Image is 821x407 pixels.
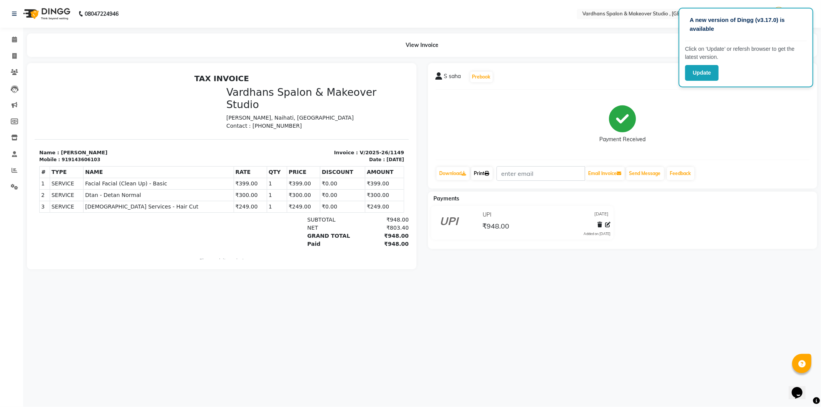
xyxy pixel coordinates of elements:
div: GRAND TOTAL [268,161,321,169]
td: SERVICE [15,119,49,130]
div: Date : [334,85,350,92]
h3: Vardhans Spalon & Makeover Studio [192,15,370,40]
button: Send Message [626,167,664,180]
td: ₹300.00 [199,119,232,130]
div: ₹948.00 [321,145,374,153]
th: QTY [232,96,252,107]
button: Prebook [470,72,493,82]
td: ₹300.00 [252,119,286,130]
div: Payment Received [599,136,645,144]
td: ₹249.00 [331,130,370,142]
td: ₹399.00 [252,107,286,119]
div: Mobile : [5,85,25,92]
span: S saha [444,72,461,83]
p: [PERSON_NAME], Naihati, [GEOGRAPHIC_DATA] [192,43,370,51]
th: AMOUNT [331,96,370,107]
td: 1 [232,130,252,142]
span: Dtan - Detan Normal [50,120,197,128]
td: ₹249.00 [199,130,232,142]
th: PRICE [252,96,286,107]
a: Feedback [667,167,694,180]
div: SUBTOTAL [268,145,321,153]
p: Invoice : V/2025-26/1149 [192,78,370,86]
td: ₹0.00 [286,119,331,130]
p: Contact : [PHONE_NUMBER] [192,51,370,59]
th: TYPE [15,96,49,107]
td: SERVICE [15,130,49,142]
td: 1 [232,107,252,119]
span: [DATE] [594,211,609,219]
a: Download [436,167,470,180]
img: logo [20,3,72,25]
h2: TAX INVOICE [5,3,370,12]
div: ₹948.00 [321,161,374,169]
td: 1 [5,107,15,119]
th: # [5,96,15,107]
td: 1 [232,119,252,130]
td: ₹399.00 [331,107,370,119]
div: ₹803.40 [321,153,374,161]
div: 919143606103 [27,85,65,92]
th: RATE [199,96,232,107]
span: [DEMOGRAPHIC_DATA] Services - Hair Cut [50,132,197,140]
div: Added on [DATE] [584,231,610,237]
button: Email Invoice [585,167,625,180]
a: Print [471,167,493,180]
iframe: chat widget [789,376,813,399]
b: 08047224946 [85,3,119,25]
div: ₹948.00 [321,169,374,177]
img: Admin [772,7,786,20]
div: [DATE] [352,85,370,92]
span: UPI [483,211,492,219]
td: SERVICE [15,107,49,119]
p: Name : [PERSON_NAME] [5,78,182,86]
input: enter email [497,166,585,181]
td: ₹0.00 [286,130,331,142]
td: ₹399.00 [199,107,232,119]
span: Payments [434,195,460,202]
div: View Invoice [27,33,817,57]
td: 3 [5,130,15,142]
th: DISCOUNT [286,96,331,107]
td: 2 [5,119,15,130]
button: Update [685,65,719,81]
div: NET [268,153,321,161]
td: ₹249.00 [252,130,286,142]
span: Facial Facial (Clean Up) - Basic [50,109,197,117]
p: A new version of Dingg (v3.17.0) is available [690,16,802,33]
td: ₹300.00 [331,119,370,130]
div: Paid [268,169,321,177]
th: NAME [49,96,199,107]
p: Click on ‘Update’ or refersh browser to get the latest version. [685,45,807,61]
p: Please visit again ! [5,187,370,193]
span: ₹948.00 [483,222,510,232]
td: ₹0.00 [286,107,331,119]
